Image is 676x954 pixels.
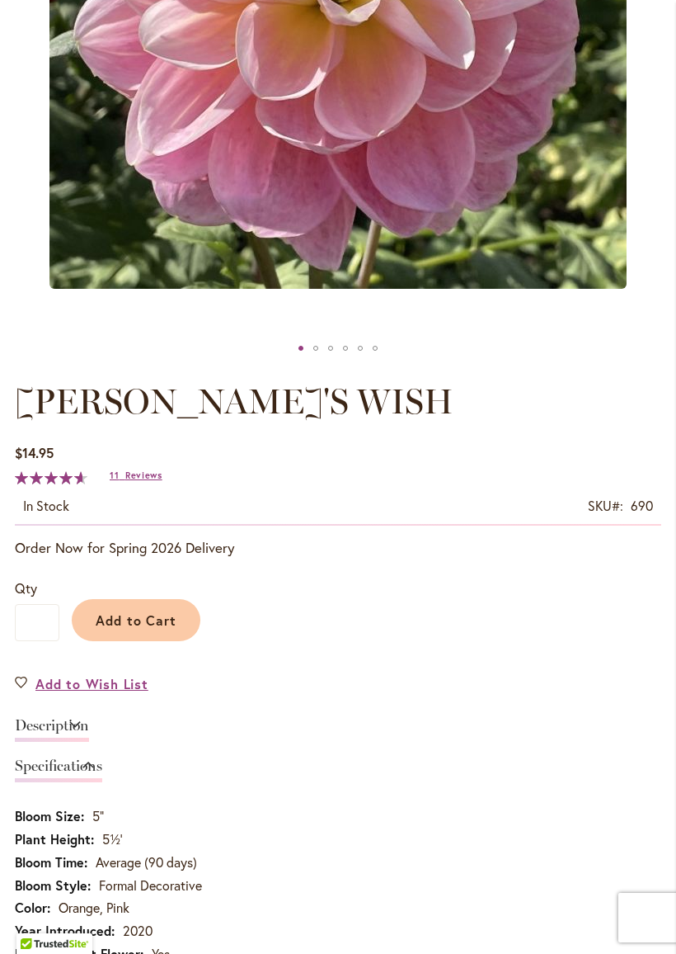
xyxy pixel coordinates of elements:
div: 690 [631,497,653,516]
span: [PERSON_NAME]'S WISH [15,380,453,423]
div: GABBIE'S WISH [353,336,368,361]
button: Add to Cart [72,599,200,641]
div: Gabbie's Wish [293,336,308,361]
div: Gabbie's Wish [308,336,323,361]
td: Formal Decorative [15,876,661,900]
div: GABBIE'S WISH [338,336,353,361]
span: In stock [23,497,69,514]
p: Order Now for Spring 2026 Delivery [15,538,661,558]
span: $14.95 [15,444,54,461]
span: Reviews [125,470,162,481]
span: Qty [15,579,37,597]
iframe: Launch Accessibility Center [12,895,59,942]
div: Availability [23,497,69,516]
div: 93% [15,471,87,484]
td: 5" [15,807,661,830]
strong: SKU [588,497,623,514]
td: 5½' [15,830,661,853]
td: 2020 [15,922,661,945]
span: 11 [110,470,119,481]
span: Add to Cart [96,612,177,629]
a: 11 Reviews [110,470,162,481]
a: Specifications [15,758,102,782]
a: Description [15,718,89,742]
div: Gabbie's Wish [368,336,383,361]
td: Average (90 days) [15,853,661,876]
div: GABBIE'S WISH [323,336,338,361]
td: Orange, Pink [15,899,661,922]
a: Add to Wish List [15,674,148,693]
span: Add to Wish List [35,674,148,693]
